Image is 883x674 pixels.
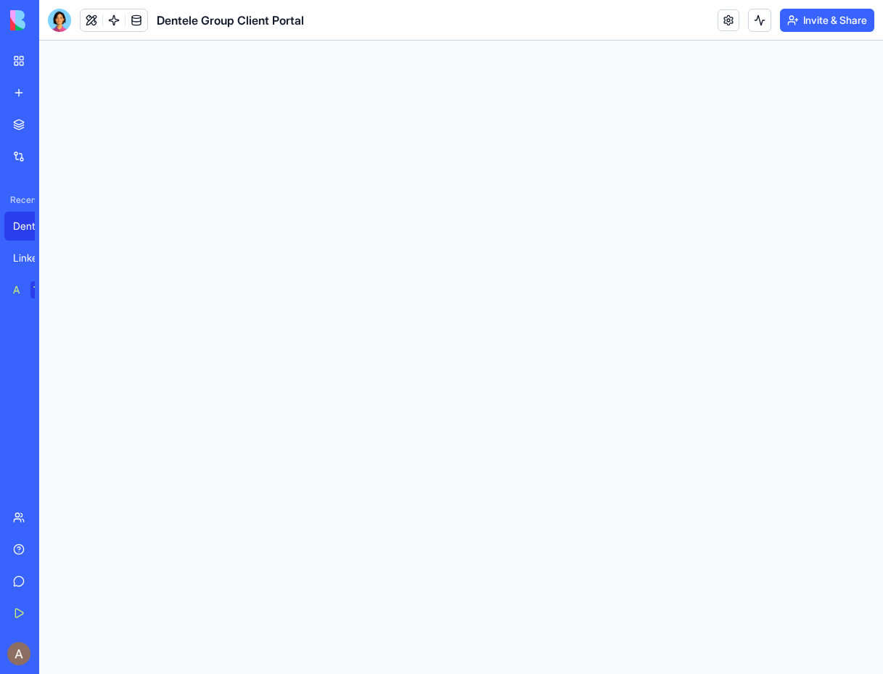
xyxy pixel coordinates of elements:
span: Dentele Group Client Portal [157,12,304,29]
div: TRY [30,281,54,299]
a: LinkedIn Profile Optimizer for Clinicians [4,244,62,272]
div: AI Logo Generator [13,283,20,297]
div: LinkedIn Profile Optimizer for Clinicians [13,251,54,265]
button: Invite & Share [780,9,874,32]
span: Recent [4,194,35,206]
div: Dentele Group Client Portal [13,219,54,233]
img: logo [10,10,100,30]
a: AI Logo GeneratorTRY [4,275,62,304]
img: ACg8ocJV6D3_6rN2XWQ9gC4Su6cEn1tsy63u5_3HgxpMOOOGh7gtYg=s96-c [7,642,30,665]
a: Dentele Group Client Portal [4,212,62,241]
